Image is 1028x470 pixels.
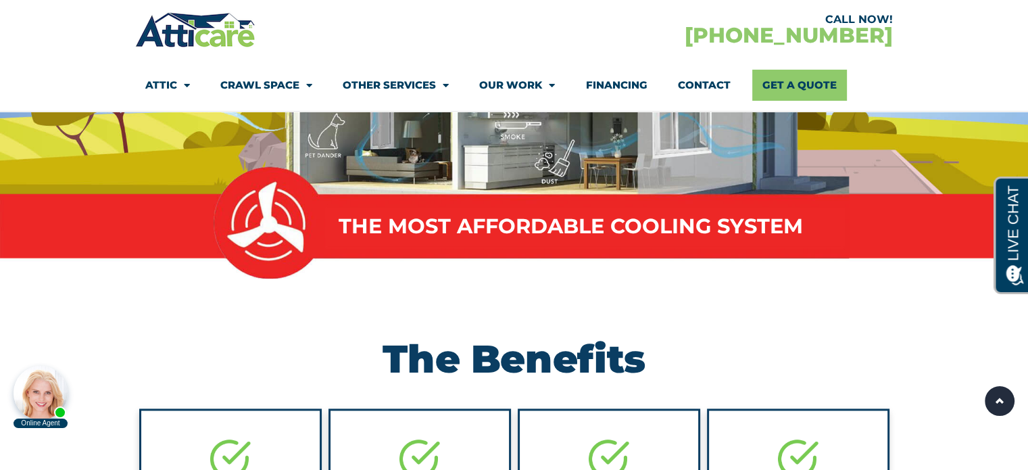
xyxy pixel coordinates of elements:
[136,339,893,378] h2: The Benefits
[752,70,847,101] a: Get A Quote
[145,70,190,101] a: Attic
[220,70,312,101] a: Crawl Space
[7,362,74,429] iframe: Chat Invitation
[113,216,1028,237] div: The Most Affordable Cooling System
[33,11,109,28] span: Opens a chat window
[343,70,449,101] a: Other Services
[514,14,892,25] div: CALL NOW!
[145,70,882,101] nav: Menu
[479,70,555,101] a: Our Work
[585,70,647,101] a: Financing
[677,70,730,101] a: Contact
